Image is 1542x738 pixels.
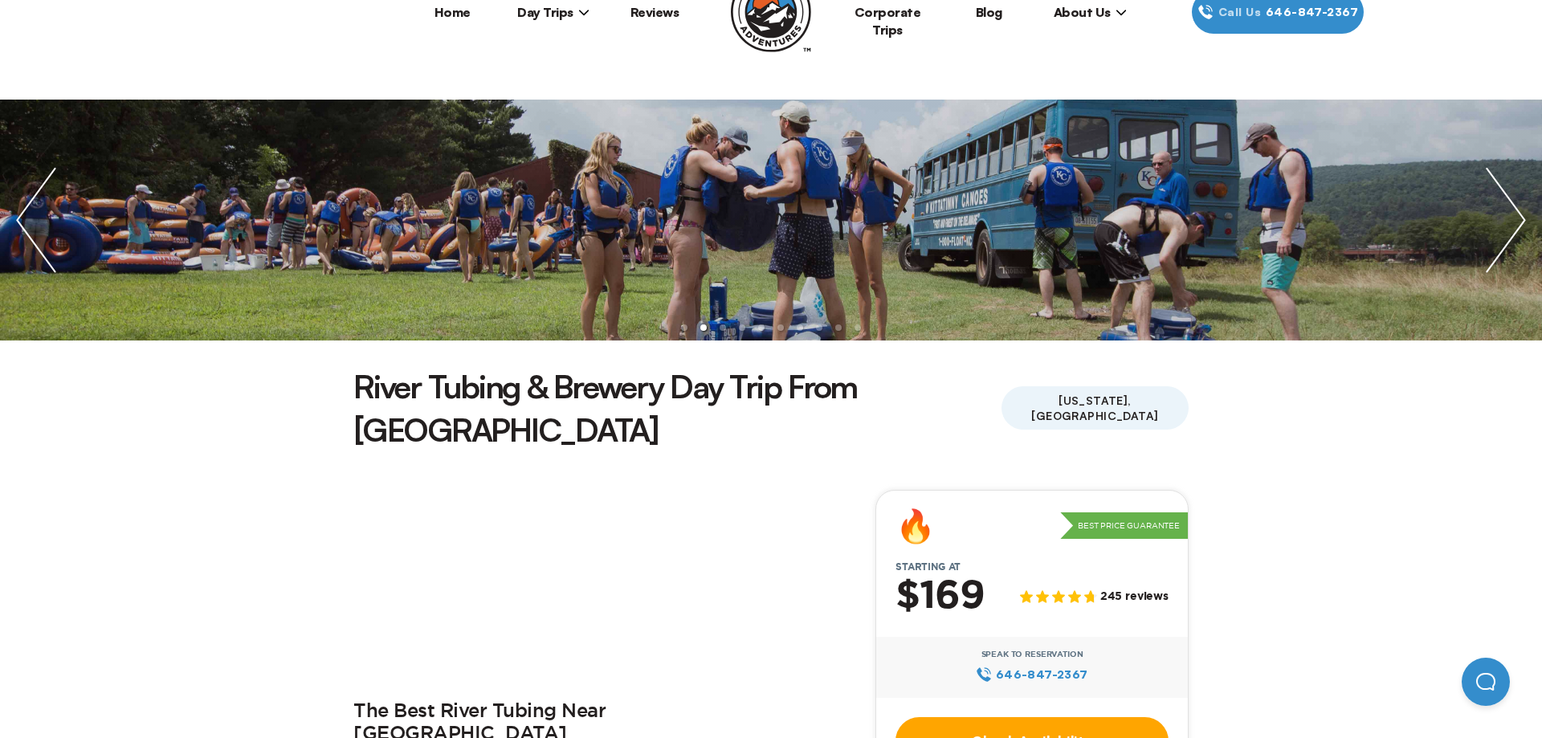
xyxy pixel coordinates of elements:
[720,324,726,331] li: slide item 3
[758,324,765,331] li: slide item 5
[855,324,861,331] li: slide item 10
[976,4,1002,20] a: Blog
[517,4,589,20] span: Day Trips
[1100,590,1169,604] span: 245 reviews
[1266,3,1358,21] span: 646‍-847‍-2367
[630,4,679,20] a: Reviews
[1462,658,1510,706] iframe: Help Scout Beacon - Open
[855,4,921,38] a: Corporate Trips
[876,561,980,573] span: Starting at
[1001,386,1189,430] span: [US_STATE], [GEOGRAPHIC_DATA]
[1060,512,1188,540] p: Best Price Guarantee
[895,510,936,542] div: 🔥
[700,324,707,331] li: slide item 2
[434,4,471,20] a: Home
[353,365,1001,451] h1: River Tubing & Brewery Day Trip From [GEOGRAPHIC_DATA]
[797,324,803,331] li: slide item 7
[895,576,985,618] h2: $169
[1054,4,1127,20] span: About Us
[681,324,687,331] li: slide item 1
[777,324,784,331] li: slide item 6
[976,666,1087,683] a: 646‍-847‍-2367
[739,324,745,331] li: slide item 4
[981,650,1083,659] span: Speak to Reservation
[996,666,1088,683] span: 646‍-847‍-2367
[1214,3,1266,21] span: Call Us
[816,324,822,331] li: slide item 8
[835,324,842,331] li: slide item 9
[1470,100,1542,340] img: next slide / item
